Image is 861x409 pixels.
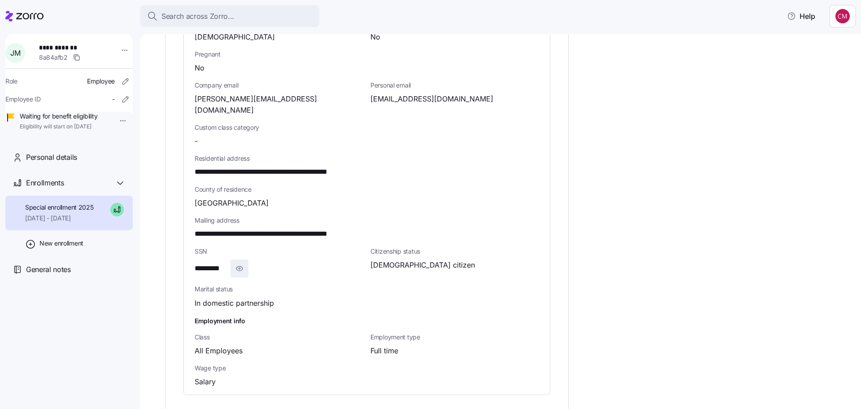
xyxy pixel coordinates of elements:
span: [DATE] - [DATE] [25,214,94,223]
span: Class [195,333,363,342]
span: Help [787,11,815,22]
span: - [112,95,115,104]
span: [DEMOGRAPHIC_DATA] [195,31,275,43]
span: Marital status [195,285,363,294]
span: Role [5,77,17,86]
button: Search across Zorro... [140,5,319,27]
span: J M [10,49,20,57]
button: Help [780,7,822,25]
span: Residential address [195,154,539,163]
span: General notes [26,264,71,275]
span: Employment type [370,333,539,342]
img: c76f7742dad050c3772ef460a101715e [835,9,850,23]
span: 8a84afb2 [39,53,68,62]
span: Salary [195,376,216,387]
span: Citizenship status [370,247,539,256]
span: Pregnant [195,50,539,59]
span: Enrollments [26,177,64,189]
span: [DEMOGRAPHIC_DATA] citizen [370,259,475,271]
span: Special enrollment 2025 [25,203,94,212]
span: [PERSON_NAME][EMAIL_ADDRESS][DOMAIN_NAME] [195,93,363,116]
span: In domestic partnership [195,298,274,309]
span: [EMAIL_ADDRESS][DOMAIN_NAME] [370,93,493,105]
span: - [195,136,198,147]
span: Employee [87,77,115,86]
span: Personal email [370,81,539,90]
span: Wage type [195,364,363,373]
span: County of residence [195,185,539,194]
span: Custom class category [195,123,363,132]
span: New enrollment [39,239,83,248]
span: Waiting for benefit eligibility [20,112,97,121]
span: Employee ID [5,95,41,104]
span: Personal details [26,152,77,163]
span: No [195,62,204,74]
span: SSN [195,247,363,256]
span: Mailing address [195,216,539,225]
span: Eligibility will start on [DATE] [20,123,97,131]
span: Full time [370,345,398,356]
h1: Employment info [195,316,539,325]
span: [GEOGRAPHIC_DATA] [195,198,269,209]
span: All Employees [195,345,243,356]
span: Search across Zorro... [161,11,234,22]
span: Company email [195,81,363,90]
span: No [370,31,380,43]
